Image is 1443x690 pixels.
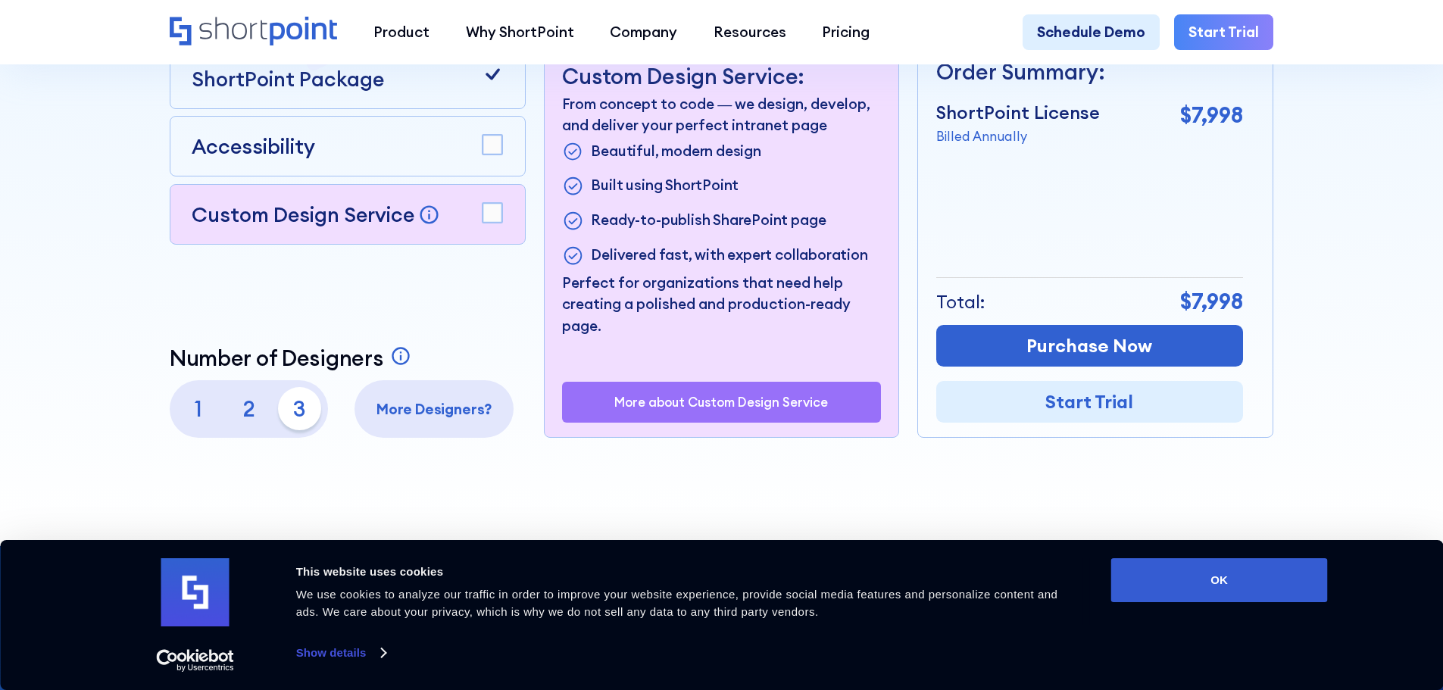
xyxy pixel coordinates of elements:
[695,14,804,51] a: Resources
[562,272,880,337] p: Perfect for organizations that need help creating a polished and production-ready page.
[362,398,507,420] p: More Designers?
[822,21,870,43] div: Pricing
[355,14,448,51] a: Product
[591,140,761,164] p: Beautiful, modern design
[466,21,574,43] div: Why ShortPoint
[296,642,386,664] a: Show details
[936,126,1100,145] p: Billed Annually
[448,14,592,51] a: Why ShortPoint
[591,174,739,198] p: Built using ShortPoint
[1174,14,1273,51] a: Start Trial
[562,93,880,136] p: From concept to code — we design, develop, and deliver your perfect intranet page
[936,289,985,316] p: Total:
[278,387,321,430] p: 3
[614,395,828,409] a: More about Custom Design Service
[170,17,337,48] a: Home
[562,64,880,89] p: Custom Design Service:
[610,21,677,43] div: Company
[936,56,1243,89] p: Order Summary:
[936,381,1243,423] a: Start Trial
[227,387,270,430] p: 2
[1023,14,1160,51] a: Schedule Demo
[192,64,384,94] p: ShortPoint Package
[804,14,889,51] a: Pricing
[714,21,786,43] div: Resources
[591,244,867,268] p: Delivered fast, with expert collaboration
[176,387,220,430] p: 1
[373,21,429,43] div: Product
[129,649,261,672] a: Usercentrics Cookiebot - opens in a new window
[1170,514,1443,690] iframe: Chat Widget
[592,14,695,51] a: Company
[296,563,1077,581] div: This website uses cookies
[192,131,315,161] p: Accessibility
[936,99,1100,126] p: ShortPoint License
[1111,558,1328,602] button: OK
[192,201,414,227] p: Custom Design Service
[1180,99,1243,132] p: $7,998
[161,558,230,626] img: logo
[170,345,383,371] p: Number of Designers
[296,588,1058,618] span: We use cookies to analyze our traffic in order to improve your website experience, provide social...
[591,209,826,233] p: Ready-to-publish SharePoint page
[170,345,416,371] a: Number of Designers
[936,325,1243,367] a: Purchase Now
[1180,286,1243,318] p: $7,998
